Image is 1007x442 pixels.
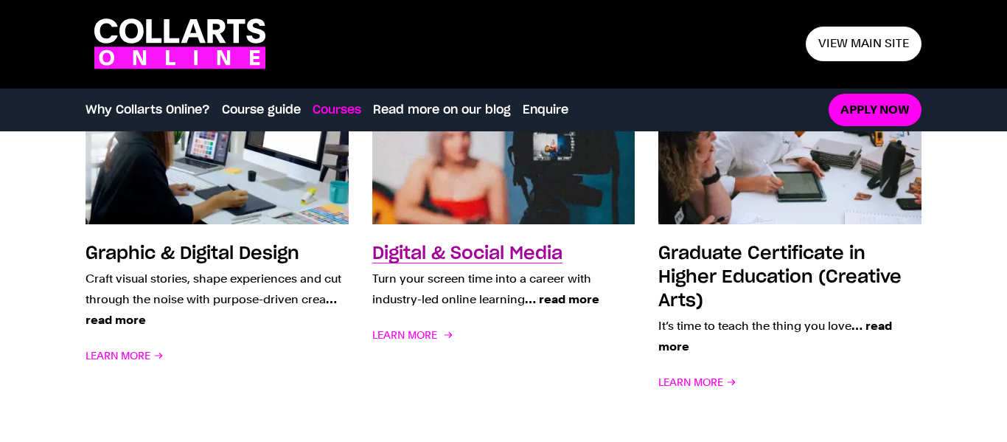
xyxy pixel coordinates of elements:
h3: Digital & Social Media [372,245,562,263]
span: … read more [658,319,892,353]
h3: Graphic & Digital Design [86,245,299,263]
p: It’s time to teach the thing you love [658,316,921,357]
p: Craft visual stories, shape experiences and cut through the noise with purpose-driven crea [86,269,349,331]
h3: Graduate Certificate in Higher Education (Creative Arts) [658,245,902,310]
a: Courses [313,101,361,119]
span: … read more [86,292,337,327]
span: Learn More [372,325,450,345]
span: Learn More [86,345,164,366]
a: Graphic & Digital Design Craft visual stories, shape experiences and cut through the noise with p... [86,88,349,393]
a: Digital & Social Media Turn your screen time into a career with industry-led online learning… rea... [372,88,635,393]
a: Why Collarts Online? [86,101,210,119]
a: View main site [806,27,921,61]
a: Read more on our blog [373,101,511,119]
span: … read more [525,292,599,306]
a: Graduate Certificate in Higher Education (Creative Arts) It’s time to teach the thing you love… r... [658,88,921,393]
p: Turn your screen time into a career with industry-led online learning [372,269,635,310]
a: Enquire [523,101,568,119]
span: Learn More [658,372,736,393]
a: Apply now [829,94,921,127]
a: Course guide [222,101,301,119]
